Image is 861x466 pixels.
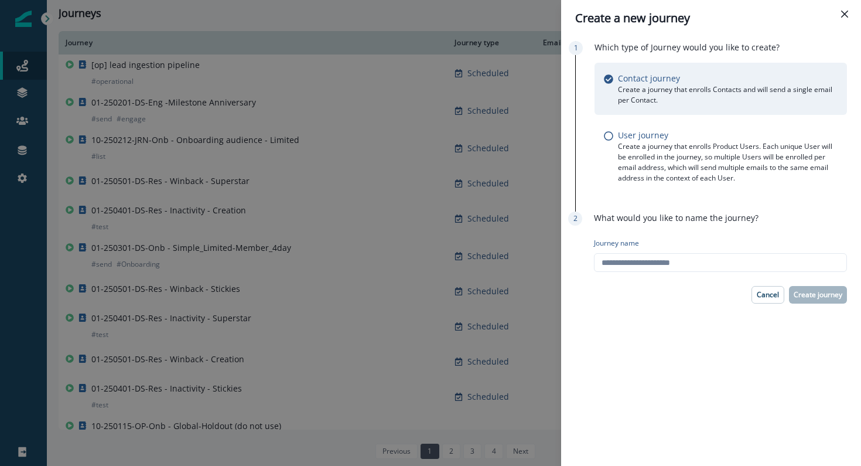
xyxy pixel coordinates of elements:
[618,129,668,141] p: User journey
[573,213,578,224] p: 2
[594,238,639,249] p: Journey name
[594,212,758,224] p: What would you like to name the journey?
[618,141,838,183] p: Create a journey that enrolls Product Users. Each unique User will be enrolled in the journey, so...
[751,286,784,304] button: Cancel
[618,84,838,106] p: Create a journey that enrolls Contacts and will send a single email per Contact.
[618,72,680,84] p: Contact journey
[794,291,842,299] p: Create journey
[789,286,847,304] button: Create journey
[835,5,854,23] button: Close
[575,9,847,27] div: Create a new journey
[594,41,780,53] p: Which type of Journey would you like to create?
[574,43,578,53] p: 1
[757,291,779,299] p: Cancel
